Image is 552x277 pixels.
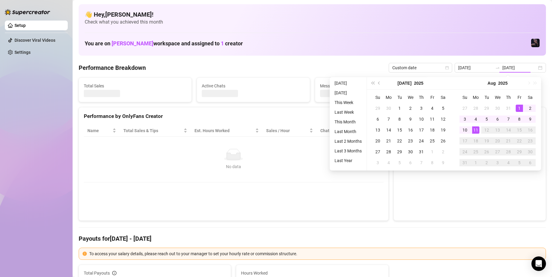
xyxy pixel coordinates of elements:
[5,9,50,15] img: logo-BBDzfeDw.svg
[84,112,384,120] div: Performance by OnlyFans Creator
[15,38,55,43] a: Discover Viral Videos
[221,40,224,47] span: 1
[85,19,540,25] span: Check what you achieved this month
[320,83,423,89] span: Messages Sent
[84,125,120,137] th: Name
[83,252,87,256] span: exclamation-circle
[112,40,153,47] span: [PERSON_NAME]
[89,250,542,257] div: To access your salary details, please reach out to your manager to set your hourly rate or commis...
[79,64,146,72] h4: Performance Breakdown
[87,127,111,134] span: Name
[123,127,183,134] span: Total Sales & Tips
[266,127,308,134] span: Sales / Hour
[495,65,500,70] span: to
[241,270,383,276] span: Hours Worked
[90,163,377,170] div: No data
[502,64,537,71] input: End date
[194,127,254,134] div: Est. Hours Worked
[458,64,493,71] input: Start date
[84,83,187,89] span: Total Sales
[445,66,449,70] span: calendar
[531,39,540,47] img: CYBERGIRL
[79,234,546,243] h4: Payouts for [DATE] - [DATE]
[120,125,191,137] th: Total Sales & Tips
[317,125,383,137] th: Chat Conversion
[15,50,31,55] a: Settings
[263,125,317,137] th: Sales / Hour
[84,270,110,276] span: Total Payouts
[85,10,540,19] h4: 👋 Hey, [PERSON_NAME] !
[112,271,116,275] span: info-circle
[399,112,541,120] div: Sales by OnlyFans Creator
[320,127,375,134] span: Chat Conversion
[392,63,449,72] span: Custom date
[85,40,243,47] h1: You are on workspace and assigned to creator
[531,256,546,271] div: Open Intercom Messenger
[495,65,500,70] span: swap-right
[15,23,26,28] a: Setup
[202,83,305,89] span: Active Chats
